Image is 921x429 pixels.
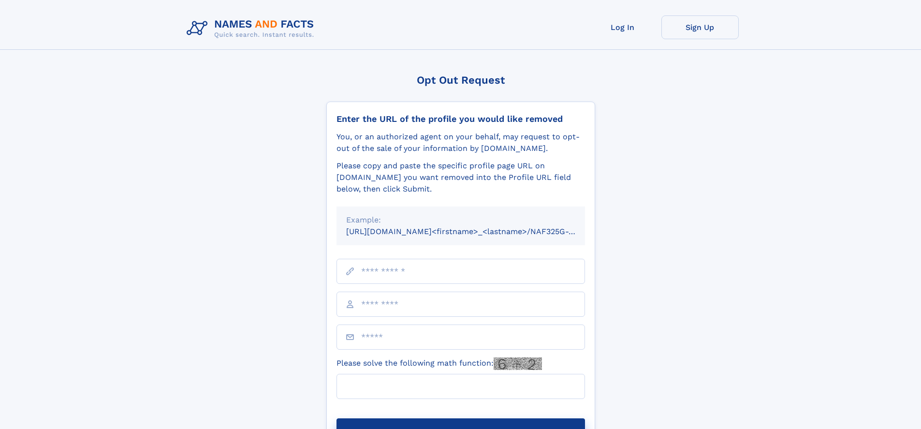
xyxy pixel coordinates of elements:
[336,131,585,154] div: You, or an authorized agent on your behalf, may request to opt-out of the sale of your informatio...
[336,160,585,195] div: Please copy and paste the specific profile page URL on [DOMAIN_NAME] you want removed into the Pr...
[584,15,661,39] a: Log In
[346,214,575,226] div: Example:
[336,357,542,370] label: Please solve the following math function:
[326,74,595,86] div: Opt Out Request
[346,227,603,236] small: [URL][DOMAIN_NAME]<firstname>_<lastname>/NAF325G-xxxxxxxx
[661,15,739,39] a: Sign Up
[183,15,322,42] img: Logo Names and Facts
[336,114,585,124] div: Enter the URL of the profile you would like removed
